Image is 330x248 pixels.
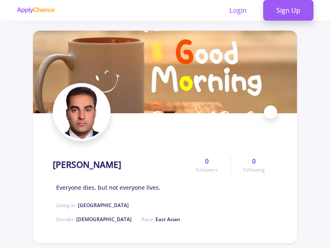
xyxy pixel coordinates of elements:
[56,183,160,192] span: Everyone dies, but not everyone lives.
[56,202,129,209] span: Living in :
[205,156,209,166] span: 0
[184,156,230,174] a: 0Followers
[53,160,121,170] h1: [PERSON_NAME]
[231,156,277,174] a: 0Following
[56,216,132,223] span: Gender :
[16,7,55,14] img: applychance logo text only
[252,156,256,166] span: 0
[55,85,108,139] img: habibul rahman tokhiavatar
[76,216,132,223] span: [DEMOGRAPHIC_DATA]
[78,202,129,209] span: [GEOGRAPHIC_DATA]
[243,166,265,174] span: Following
[33,31,297,113] img: habibul rahman tokhicover image
[141,216,180,223] span: Race :
[196,166,218,174] span: Followers
[156,216,180,223] span: East Asian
